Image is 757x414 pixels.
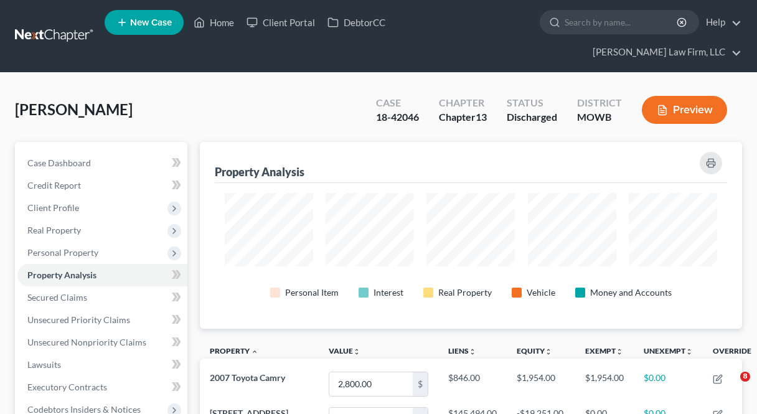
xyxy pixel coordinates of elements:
[476,111,487,123] span: 13
[634,366,703,402] td: $0.00
[616,348,623,355] i: unfold_more
[590,286,672,299] div: Money and Accounts
[17,174,187,197] a: Credit Report
[517,346,552,355] a: Equityunfold_more
[700,11,741,34] a: Help
[376,110,419,125] div: 18-42046
[545,348,552,355] i: unfold_more
[438,286,492,299] div: Real Property
[187,11,240,34] a: Home
[27,158,91,168] span: Case Dashboard
[413,372,428,396] div: $
[740,372,750,382] span: 8
[329,372,413,396] input: 0.00
[240,11,321,34] a: Client Portal
[507,110,557,125] div: Discharged
[577,96,622,110] div: District
[17,286,187,309] a: Secured Claims
[565,11,679,34] input: Search by name...
[27,180,81,191] span: Credit Report
[469,348,476,355] i: unfold_more
[15,100,133,118] span: [PERSON_NAME]
[438,366,507,402] td: $846.00
[585,346,623,355] a: Exemptunfold_more
[130,18,172,27] span: New Case
[376,96,419,110] div: Case
[210,372,285,383] span: 2007 Toyota Camry
[642,96,727,124] button: Preview
[507,96,557,110] div: Status
[27,382,107,392] span: Executory Contracts
[439,110,487,125] div: Chapter
[27,314,130,325] span: Unsecured Priority Claims
[321,11,392,34] a: DebtorCC
[17,264,187,286] a: Property Analysis
[17,354,187,376] a: Lawsuits
[27,270,96,280] span: Property Analysis
[374,286,403,299] div: Interest
[27,202,79,213] span: Client Profile
[575,366,634,402] td: $1,954.00
[17,376,187,398] a: Executory Contracts
[285,286,339,299] div: Personal Item
[17,331,187,354] a: Unsecured Nonpriority Claims
[251,348,258,355] i: expand_less
[27,225,81,235] span: Real Property
[439,96,487,110] div: Chapter
[27,359,61,370] span: Lawsuits
[448,346,476,355] a: Liensunfold_more
[27,247,98,258] span: Personal Property
[17,309,187,331] a: Unsecured Priority Claims
[215,164,304,179] div: Property Analysis
[353,348,360,355] i: unfold_more
[27,337,146,347] span: Unsecured Nonpriority Claims
[644,346,693,355] a: Unexemptunfold_more
[27,292,87,303] span: Secured Claims
[577,110,622,125] div: MOWB
[586,41,741,64] a: [PERSON_NAME] Law Firm, LLC
[329,346,360,355] a: Valueunfold_more
[527,286,555,299] div: Vehicle
[210,346,258,355] a: Property expand_less
[685,348,693,355] i: unfold_more
[17,152,187,174] a: Case Dashboard
[507,366,575,402] td: $1,954.00
[715,372,745,402] iframe: Intercom live chat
